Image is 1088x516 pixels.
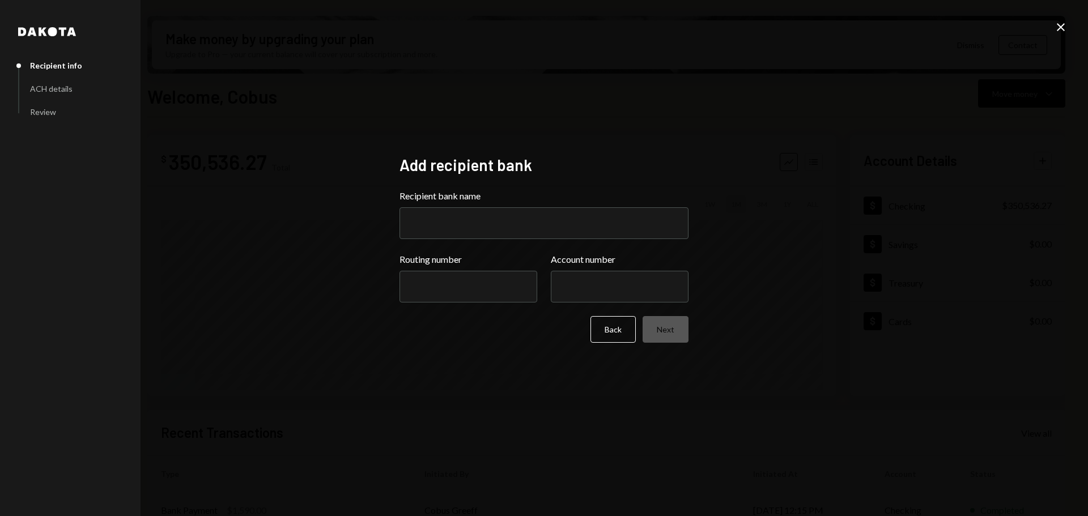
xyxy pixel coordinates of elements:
label: Recipient bank name [399,189,688,203]
div: Recipient info [30,61,82,70]
label: Routing number [399,253,537,266]
div: ACH details [30,84,73,93]
label: Account number [551,253,688,266]
h2: Add recipient bank [399,154,688,176]
div: Review [30,107,56,117]
button: Back [590,316,636,343]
